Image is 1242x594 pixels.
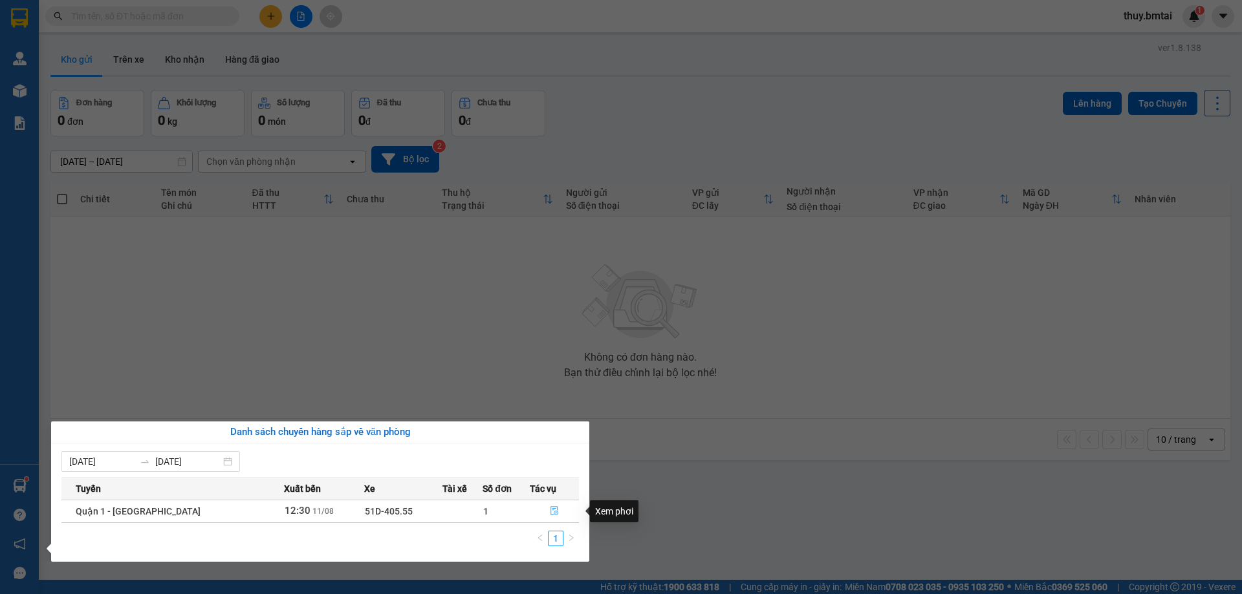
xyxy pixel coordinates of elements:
span: Tài xế [442,482,467,496]
span: right [567,534,575,542]
span: left [536,534,544,542]
input: Từ ngày [69,454,135,469]
li: 1 [548,531,563,546]
span: Số đơn [483,482,512,496]
span: to [140,456,150,467]
button: file-done [530,501,578,522]
span: swap-right [140,456,150,467]
span: Xe [364,482,375,496]
li: Previous Page [532,531,548,546]
li: Next Page [563,531,579,546]
input: Đến ngày [155,454,221,469]
span: 12:30 [285,505,310,516]
span: Tác vụ [530,482,556,496]
span: 11/08 [312,507,334,516]
button: right [563,531,579,546]
span: 1 [483,506,488,516]
span: file-done [550,506,559,516]
span: Xuất bến [284,482,321,496]
div: Xem phơi [590,500,638,522]
span: Quận 1 - [GEOGRAPHIC_DATA] [76,506,201,516]
button: left [532,531,548,546]
span: Tuyến [76,482,101,496]
div: Danh sách chuyến hàng sắp về văn phòng [61,425,579,440]
a: 1 [549,531,563,546]
span: 51D-405.55 [365,506,413,516]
